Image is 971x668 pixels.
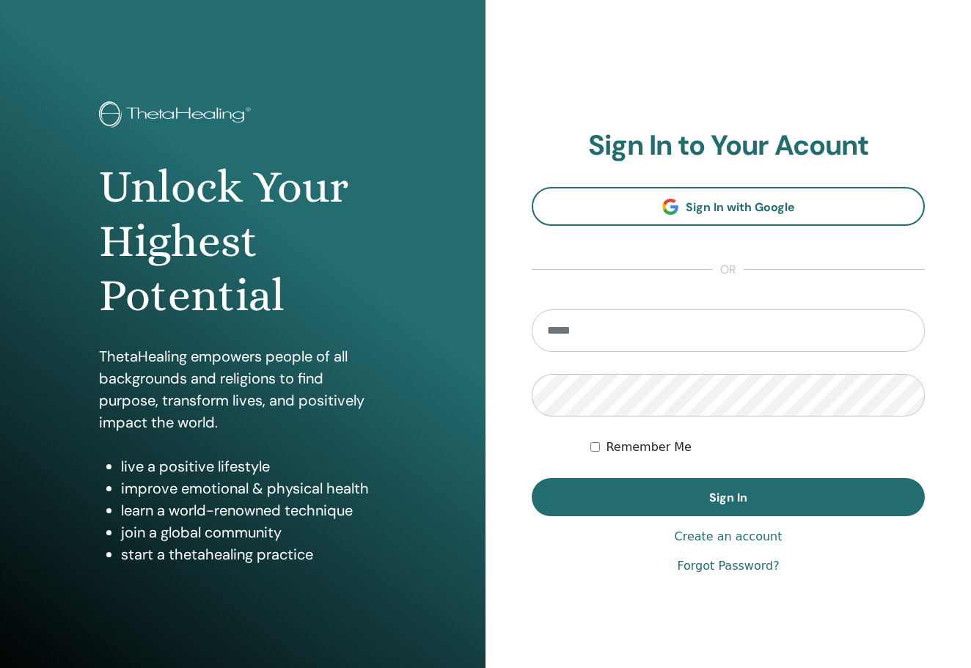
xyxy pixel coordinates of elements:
li: learn a world-renowned technique [121,499,386,521]
li: join a global community [121,521,386,543]
li: live a positive lifestyle [121,455,386,477]
div: Keep me authenticated indefinitely or until I manually logout [590,438,925,456]
span: Sign In with Google [686,199,795,215]
h2: Sign In to Your Acount [532,129,925,163]
a: Create an account [674,528,782,546]
a: Sign In with Google [532,187,925,226]
p: ThetaHealing empowers people of all backgrounds and religions to find purpose, transform lives, a... [99,345,386,433]
label: Remember Me [606,438,692,456]
li: start a thetahealing practice [121,543,386,565]
button: Sign In [532,478,925,516]
li: improve emotional & physical health [121,477,386,499]
span: Sign In [709,490,747,505]
a: Forgot Password? [677,557,779,575]
h1: Unlock Your Highest Potential [99,160,386,323]
span: or [713,261,744,279]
